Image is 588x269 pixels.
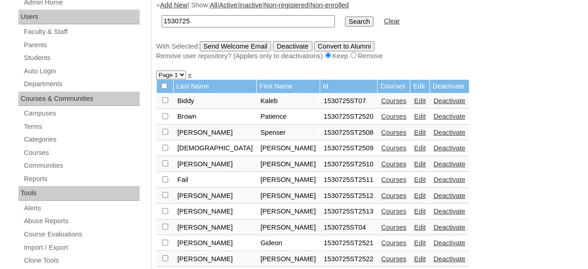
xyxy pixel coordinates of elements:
td: Spenser [257,125,320,141]
td: [PERSON_NAME] [174,188,256,204]
a: Edit [414,255,425,263]
div: Remove user repository? (Applies only to deactivations) Keep Remove [156,51,579,61]
td: 1530725ST2509 [320,141,377,156]
a: Deactivate [434,239,465,247]
td: Gideon [257,236,320,251]
a: Deactivate [434,113,465,120]
td: Id [320,80,377,93]
td: [PERSON_NAME] [174,204,256,220]
input: Convert to Alumni [314,41,375,51]
a: Parents [23,39,140,51]
td: 1530725ST2512 [320,188,377,204]
a: Clone Tools [23,255,140,266]
a: Courses [381,160,407,168]
a: Courses [23,147,140,159]
a: Import / Export [23,242,140,253]
td: 1530725ST2521 [320,236,377,251]
a: Inactive [239,1,263,9]
a: Courses [381,97,407,104]
td: [PERSON_NAME] [257,172,320,188]
td: [PERSON_NAME] [257,252,320,267]
a: Deactivate [434,144,465,152]
a: Deactivate [434,208,465,215]
a: Active [219,1,237,9]
div: Courses & Communities [18,92,140,106]
a: Clear [384,17,400,25]
td: 1530725ST2522 [320,252,377,267]
a: Courses [381,113,407,120]
a: Courses [381,192,407,199]
a: Courses [381,208,407,215]
a: Edit [414,160,425,168]
td: Deactivate [430,80,469,93]
td: 1530725ST2510 [320,157,377,172]
td: [PERSON_NAME] [257,141,320,156]
a: Students [23,52,140,64]
a: Deactivate [434,97,465,104]
a: Edit [414,144,425,152]
a: Abuse Reports [23,215,140,227]
a: Deactivate [434,224,465,231]
input: Send Welcome Email [200,41,271,51]
a: Courses [381,144,407,152]
a: Add New [160,1,187,9]
td: [PERSON_NAME] [174,252,256,267]
td: [PERSON_NAME] [257,204,320,220]
a: Alerts [23,203,140,214]
td: Patience [257,109,320,125]
a: Non-registered [264,1,309,9]
a: Auto Login [23,66,140,77]
td: 1530725ST07 [320,93,377,109]
a: Edit [414,239,425,247]
td: Edit [410,80,429,93]
a: Course Evaluations [23,229,140,240]
a: Courses [381,239,407,247]
a: Campuses [23,108,140,119]
td: [PERSON_NAME] [257,220,320,236]
td: Last Name [174,80,256,93]
a: Communities [23,160,140,171]
a: Faculty & Staff [23,26,140,38]
td: Courses [378,80,410,93]
a: Non-enrolled [311,1,349,9]
a: Edit [414,129,425,136]
a: Reports [23,173,140,185]
td: 1530725ST2513 [320,204,377,220]
a: Deactivate [434,176,465,183]
div: Users [18,10,140,24]
a: All [210,1,217,9]
a: Deactivate [434,160,465,168]
a: Courses [381,224,407,231]
input: Deactivate [273,41,312,51]
a: Courses [381,176,407,183]
input: Search [162,15,335,27]
a: Departments [23,78,140,90]
a: Edit [414,176,425,183]
a: Edit [414,224,425,231]
td: 1530725ST04 [320,220,377,236]
a: Deactivate [434,255,465,263]
td: 1530725ST2520 [320,109,377,125]
td: Biddy [174,93,256,109]
a: Edit [414,192,425,199]
td: 1530725ST2508 [320,125,377,141]
a: Categories [23,134,140,145]
td: First Name [257,80,320,93]
a: Edit [414,113,425,120]
td: [DEMOGRAPHIC_DATA] [174,141,256,156]
div: With Selected: [156,41,579,61]
td: [PERSON_NAME] [174,125,256,141]
a: Terms [23,121,140,132]
a: Deactivate [434,192,465,199]
a: Courses [381,255,407,263]
input: Search [345,16,373,27]
td: [PERSON_NAME] [174,157,256,172]
td: [PERSON_NAME] [257,157,320,172]
td: [PERSON_NAME] [174,236,256,251]
a: Courses [381,129,407,136]
td: [PERSON_NAME] [174,220,256,236]
td: Fail [174,172,256,188]
div: + | Show: | | | | [156,0,579,61]
div: Tools [18,186,140,201]
td: Brown [174,109,256,125]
